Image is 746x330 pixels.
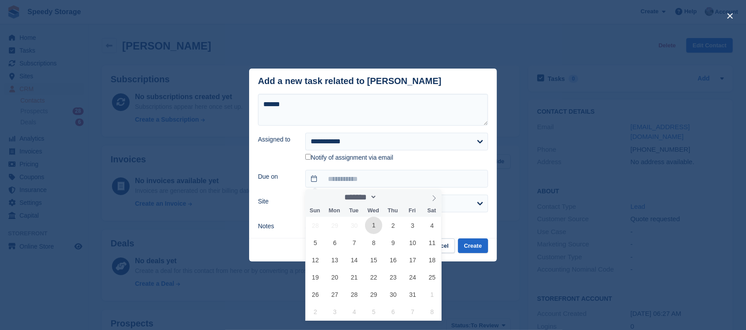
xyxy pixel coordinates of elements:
span: Wed [364,208,383,214]
span: October 17, 2025 [404,251,421,269]
span: October 10, 2025 [404,234,421,251]
span: October 28, 2025 [346,286,363,303]
button: Create [458,238,488,253]
span: October 25, 2025 [423,269,441,286]
select: Month [342,192,377,202]
span: October 8, 2025 [365,234,382,251]
span: September 29, 2025 [326,217,343,234]
span: October 12, 2025 [307,251,324,269]
span: October 9, 2025 [385,234,402,251]
span: October 20, 2025 [326,269,343,286]
span: October 15, 2025 [365,251,382,269]
span: November 7, 2025 [404,303,421,320]
span: October 18, 2025 [423,251,441,269]
span: Tue [344,208,364,214]
span: October 27, 2025 [326,286,343,303]
span: October 5, 2025 [307,234,324,251]
span: October 6, 2025 [326,234,343,251]
span: November 8, 2025 [423,303,441,320]
label: Notes [258,222,295,231]
input: Year [377,192,405,202]
div: Add a new task related to [PERSON_NAME] [258,76,442,86]
span: November 3, 2025 [326,303,343,320]
span: October 13, 2025 [326,251,343,269]
label: Site [258,197,295,206]
span: November 6, 2025 [385,303,402,320]
span: Mon [325,208,344,214]
span: October 4, 2025 [423,217,441,234]
span: November 4, 2025 [346,303,363,320]
span: October 24, 2025 [404,269,421,286]
span: November 1, 2025 [423,286,441,303]
span: October 3, 2025 [404,217,421,234]
span: Fri [403,208,422,214]
span: October 30, 2025 [385,286,402,303]
span: October 19, 2025 [307,269,324,286]
span: October 29, 2025 [365,286,382,303]
span: October 31, 2025 [404,286,421,303]
span: Sat [422,208,442,214]
button: close [723,9,737,23]
input: Notify of assignment via email [305,154,311,160]
span: October 11, 2025 [423,234,441,251]
span: November 5, 2025 [365,303,382,320]
span: October 16, 2025 [385,251,402,269]
span: September 30, 2025 [346,217,363,234]
span: October 1, 2025 [365,217,382,234]
span: October 14, 2025 [346,251,363,269]
span: November 2, 2025 [307,303,324,320]
label: Due on [258,172,295,181]
span: October 23, 2025 [385,269,402,286]
label: Assigned to [258,135,295,144]
span: September 28, 2025 [307,217,324,234]
span: October 22, 2025 [365,269,382,286]
span: October 2, 2025 [385,217,402,234]
span: Sun [305,208,325,214]
label: Notify of assignment via email [305,154,393,162]
span: October 26, 2025 [307,286,324,303]
span: October 21, 2025 [346,269,363,286]
span: Thu [383,208,403,214]
span: October 7, 2025 [346,234,363,251]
